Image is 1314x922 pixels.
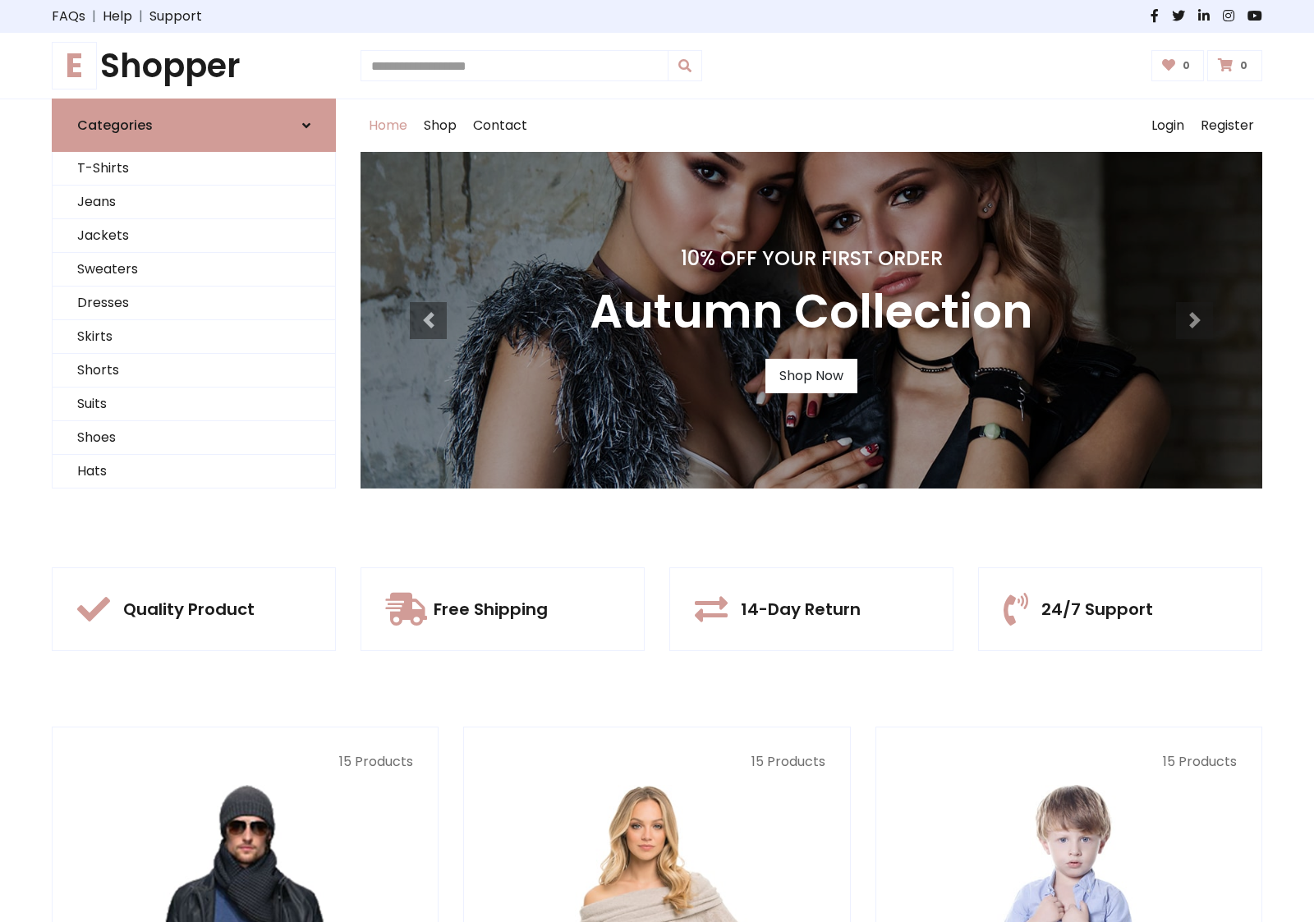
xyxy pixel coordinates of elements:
a: Dresses [53,287,335,320]
p: 15 Products [901,752,1237,772]
a: 0 [1151,50,1205,81]
a: Help [103,7,132,26]
p: 15 Products [77,752,413,772]
a: Sweaters [53,253,335,287]
h6: Categories [77,117,153,133]
a: Suits [53,388,335,421]
h5: Free Shipping [434,599,548,619]
a: Login [1143,99,1192,152]
a: Skirts [53,320,335,354]
h5: Quality Product [123,599,255,619]
span: | [132,7,149,26]
a: Contact [465,99,535,152]
a: T-Shirts [53,152,335,186]
h3: Autumn Collection [590,284,1033,339]
h1: Shopper [52,46,336,85]
h5: 24/7 Support [1041,599,1153,619]
a: Support [149,7,202,26]
a: Hats [53,455,335,489]
h4: 10% Off Your First Order [590,247,1033,271]
span: 0 [1236,58,1252,73]
a: Shoes [53,421,335,455]
a: Jeans [53,186,335,219]
p: 15 Products [489,752,825,772]
a: FAQs [52,7,85,26]
a: Categories [52,99,336,152]
a: Shop Now [765,359,857,393]
a: Jackets [53,219,335,253]
a: Register [1192,99,1262,152]
h5: 14-Day Return [741,599,861,619]
a: Shorts [53,354,335,388]
span: | [85,7,103,26]
a: EShopper [52,46,336,85]
span: 0 [1178,58,1194,73]
a: Home [361,99,416,152]
a: Shop [416,99,465,152]
a: 0 [1207,50,1262,81]
span: E [52,42,97,89]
